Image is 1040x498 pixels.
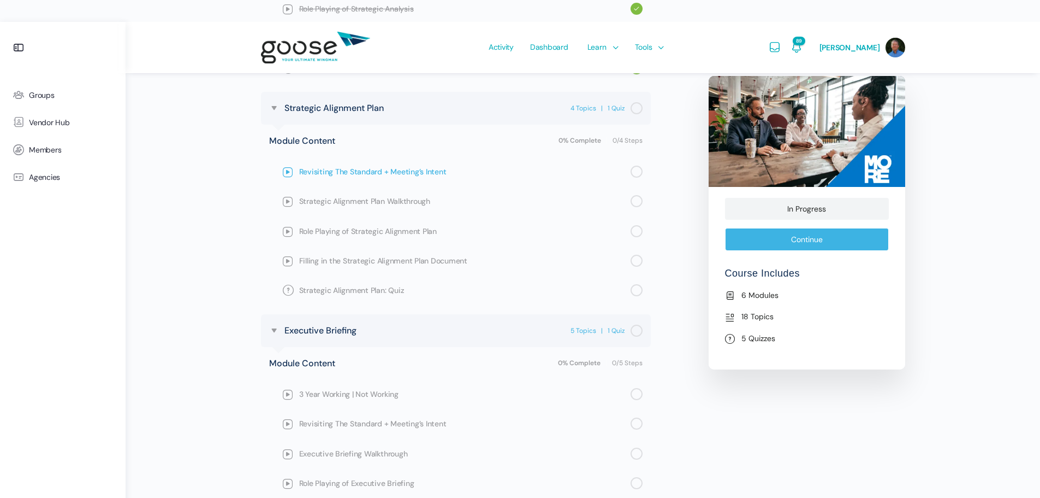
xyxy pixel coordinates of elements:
[299,388,631,400] span: 3 Year Working | Not Working
[284,323,356,338] span: Executive Briefing
[299,255,631,267] span: Filling in the Strategic Alignment Plan Document
[261,246,651,276] a: Not completed Filling in the Strategic Alignment Plan Document
[631,3,643,15] div: Completed
[261,468,651,498] a: Not completed Role Playing of Executive Briefing
[299,3,631,15] span: Role Playing of Strategic Analysis
[269,356,335,371] span: Module Content
[261,409,651,438] a: Not completed Revisiting The Standard + Meeting’s Intent
[299,477,631,489] span: Role Playing of Executive Briefing
[608,104,625,113] span: 1 Quiz
[612,360,643,366] span: 0/5 Steps
[299,448,631,460] span: Executive Briefing Walkthrough
[631,195,643,207] div: Not completed
[819,22,905,73] a: [PERSON_NAME]
[631,255,643,267] div: Not completed
[284,101,384,115] span: Strategic Alignment Plan
[608,326,625,335] span: 1 Quiz
[631,448,643,460] div: Not completed
[768,22,781,73] a: Messages
[558,137,607,144] span: 0% Complete
[725,332,889,345] li: 5 Quizzes
[29,145,61,155] span: Members
[725,228,889,251] a: Continue
[261,216,651,246] a: Not completed Role Playing of Strategic Alignment Plan
[635,21,652,73] span: Tools
[598,326,606,335] span: |
[5,81,120,109] a: Groups
[261,157,651,186] a: Not completed Revisiting The Standard + Meeting’s Intent
[299,284,405,296] span: Strategic Alignment Plan: Quiz
[631,166,643,178] div: Not completed
[631,102,643,114] div: Not started
[587,21,607,73] span: Learn
[570,326,596,335] span: 5 Topics
[530,21,568,73] span: Dashboard
[299,418,631,430] span: Revisiting The Standard + Meeting’s Intent
[483,22,519,73] a: Activity
[631,388,643,400] div: Not completed
[631,225,643,237] div: Not completed
[629,22,667,73] a: Tools
[279,323,643,338] a: Not started Executive Briefing 5 Topics | 1 Quiz
[5,136,120,163] a: Members
[261,276,651,305] a: Incomplete Strategic Alignment Plan: Quiz
[5,163,120,191] a: Agencies
[269,133,335,148] span: Module Content
[793,37,805,45] span: 89
[582,22,621,73] a: Learn
[631,418,643,430] div: Not completed
[725,310,889,324] li: 18 Topics
[631,477,643,489] div: Not completed
[790,22,803,73] a: Notifications
[525,22,574,73] a: Dashboard
[261,379,651,409] a: Not completed 3 Year Working | Not Working
[819,43,880,52] span: [PERSON_NAME]
[613,137,643,144] span: 0/4 Steps
[299,225,631,237] span: Role Playing of Strategic Alignment Plan
[725,289,889,302] li: 6 Modules
[279,101,643,116] a: Not started Strategic Alignment Plan 4 Topics | 1 Quiz
[489,21,514,73] span: Activity
[29,173,60,182] span: Agencies
[261,186,651,216] a: Not completed Strategic Alignment Plan Walkthrough
[631,325,643,337] div: Not started
[598,104,606,113] span: |
[261,439,651,468] a: Not completed Executive Briefing Walkthrough
[299,195,631,207] span: Strategic Alignment Plan Walkthrough
[570,104,596,113] span: 4 Topics
[558,360,607,366] span: 0% Complete
[725,267,889,289] h4: Course Includes
[5,109,120,136] a: Vendor Hub
[29,118,70,127] span: Vendor Hub
[631,284,643,296] div: Incomplete
[725,198,889,220] div: In Progress
[985,446,1040,498] iframe: Chat Widget
[299,166,631,178] span: Revisiting The Standard + Meeting’s Intent
[29,91,55,100] span: Groups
